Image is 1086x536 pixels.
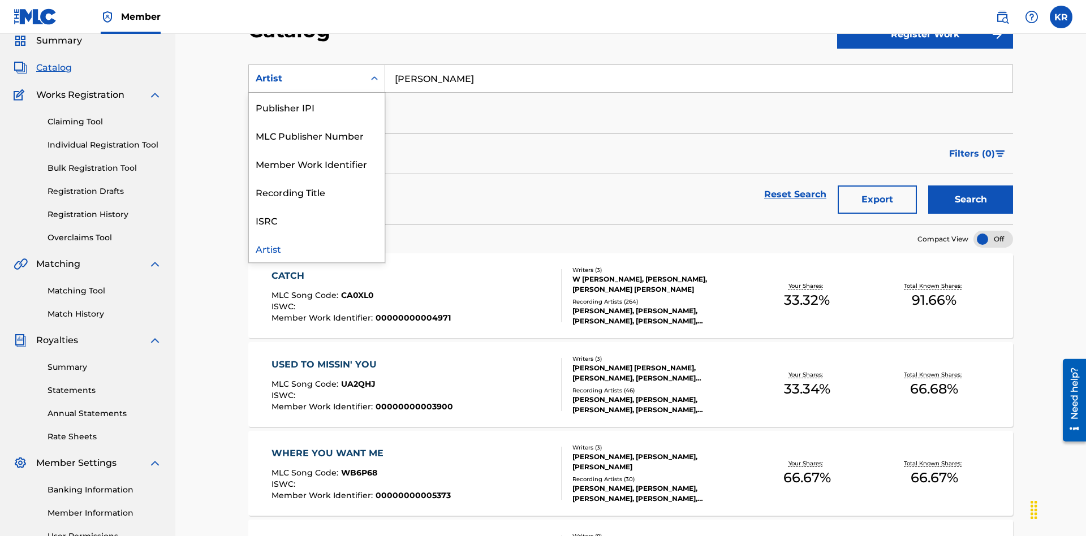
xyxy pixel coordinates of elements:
[271,269,451,283] div: CATCH
[48,209,162,221] a: Registration History
[48,308,162,320] a: Match History
[36,334,78,347] span: Royalties
[837,20,1013,49] button: Register Work
[572,355,743,363] div: Writers ( 3 )
[1025,10,1038,24] img: help
[376,313,451,323] span: 00000000004971
[572,475,743,483] div: Recording Artists ( 30 )
[249,234,385,262] div: Artist
[572,297,743,306] div: Recording Artists ( 264 )
[1050,6,1072,28] div: User Menu
[996,150,1005,157] img: filter
[271,290,341,300] span: MLC Song Code :
[838,185,917,214] button: Export
[572,452,743,472] div: [PERSON_NAME], [PERSON_NAME], [PERSON_NAME]
[249,149,385,178] div: Member Work Identifier
[148,456,162,470] img: expand
[376,490,451,500] span: 00000000005373
[148,88,162,102] img: expand
[341,468,377,478] span: WB6P68
[1025,493,1043,527] div: Drag
[912,290,956,310] span: 91.66 %
[990,28,1004,41] img: f7272a7cc735f4ea7f67.svg
[248,342,1013,427] a: USED TO MISSIN' YOUMLC Song Code:UA2QHJISWC:Member Work Identifier:00000000003900Writers (3)[PERS...
[48,285,162,297] a: Matching Tool
[271,313,376,323] span: Member Work Identifier :
[48,361,162,373] a: Summary
[48,232,162,244] a: Overclaims Tool
[36,34,82,47] span: Summary
[271,379,341,389] span: MLC Song Code :
[14,88,28,102] img: Works Registration
[271,490,376,500] span: Member Work Identifier :
[48,116,162,128] a: Claiming Tool
[783,468,831,488] span: 66.67 %
[36,88,124,102] span: Works Registration
[911,468,958,488] span: 66.67 %
[248,253,1013,338] a: CATCHMLC Song Code:CA0XL0ISWC:Member Work Identifier:00000000004971Writers (3)W [PERSON_NAME], [P...
[48,431,162,443] a: Rate Sheets
[271,301,298,312] span: ISWC :
[904,370,964,379] p: Total Known Shares:
[572,266,743,274] div: Writers ( 3 )
[572,363,743,383] div: [PERSON_NAME] [PERSON_NAME], [PERSON_NAME], [PERSON_NAME] [PERSON_NAME]
[48,185,162,197] a: Registration Drafts
[341,379,376,389] span: UA2QHJ
[949,147,995,161] span: Filters ( 0 )
[1020,6,1043,28] div: Help
[788,370,826,379] p: Your Shares:
[271,468,341,478] span: MLC Song Code :
[14,61,27,75] img: Catalog
[759,182,832,207] a: Reset Search
[36,456,117,470] span: Member Settings
[256,72,357,85] div: Artist
[249,93,385,121] div: Publisher IPI
[271,479,298,489] span: ISWC :
[249,178,385,206] div: Recording Title
[917,234,968,244] span: Compact View
[996,10,1009,24] img: search
[48,162,162,174] a: Bulk Registration Tool
[248,64,1013,224] form: Search Form
[48,139,162,151] a: Individual Registration Tool
[14,456,27,470] img: Member Settings
[942,140,1013,168] button: Filters (0)
[148,257,162,271] img: expand
[249,121,385,149] div: MLC Publisher Number
[101,10,114,24] img: Top Rightsholder
[788,282,826,290] p: Your Shares:
[14,61,72,75] a: CatalogCatalog
[271,358,453,371] div: USED TO MISSIN' YOU
[14,8,57,25] img: MLC Logo
[376,401,453,412] span: 00000000003900
[991,6,1014,28] a: Public Search
[48,484,162,496] a: Banking Information
[784,379,830,399] span: 33.34 %
[572,386,743,395] div: Recording Artists ( 46 )
[14,34,27,47] img: Summary
[572,483,743,504] div: [PERSON_NAME], [PERSON_NAME], [PERSON_NAME], [PERSON_NAME], [PERSON_NAME]
[271,401,376,412] span: Member Work Identifier :
[904,459,964,468] p: Total Known Shares:
[788,459,826,468] p: Your Shares:
[1054,355,1086,447] iframe: Resource Center
[121,10,161,23] span: Member
[36,257,80,271] span: Matching
[14,257,28,271] img: Matching
[148,334,162,347] img: expand
[1029,482,1086,536] iframe: Chat Widget
[904,282,964,290] p: Total Known Shares:
[928,185,1013,214] button: Search
[572,306,743,326] div: [PERSON_NAME], [PERSON_NAME], [PERSON_NAME], [PERSON_NAME], [PERSON_NAME]
[271,447,451,460] div: WHERE YOU WANT ME
[36,61,72,75] span: Catalog
[48,408,162,420] a: Annual Statements
[248,431,1013,516] a: WHERE YOU WANT MEMLC Song Code:WB6P68ISWC:Member Work Identifier:00000000005373Writers (3)[PERSON...
[784,290,830,310] span: 33.32 %
[271,390,298,400] span: ISWC :
[249,206,385,234] div: ISRC
[14,34,82,47] a: SummarySummary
